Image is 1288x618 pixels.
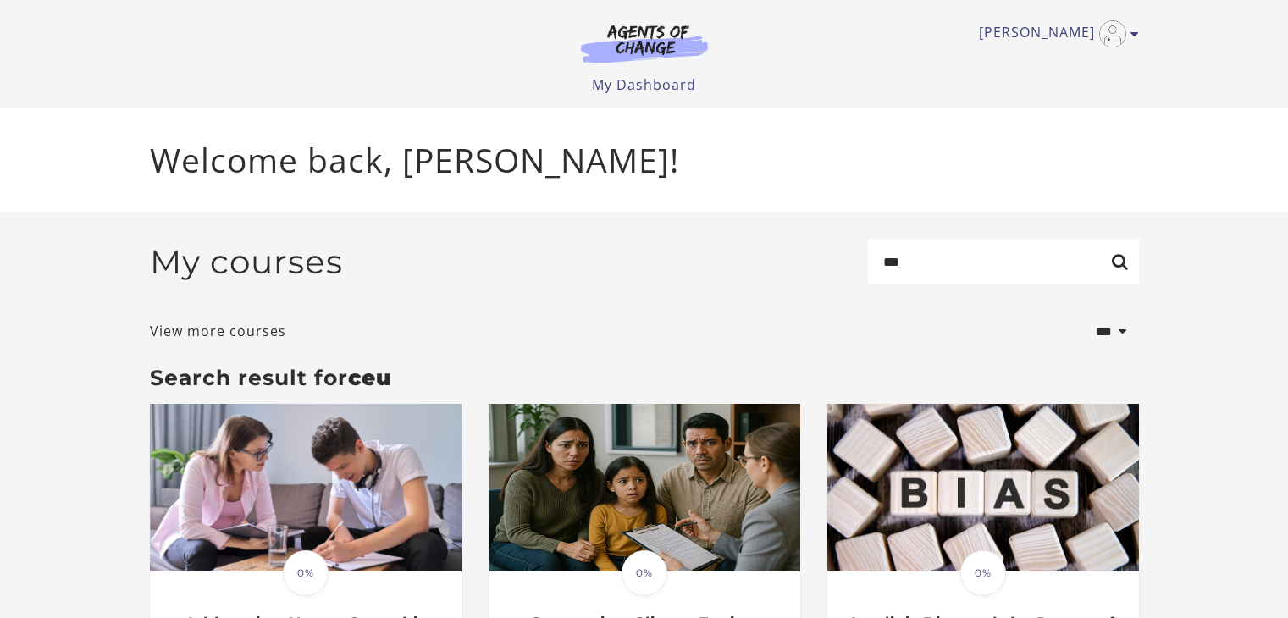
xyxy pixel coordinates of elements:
[348,365,391,390] strong: ceu
[563,24,726,63] img: Agents of Change Logo
[150,365,1139,390] h3: Search result for
[150,135,1139,185] p: Welcome back, [PERSON_NAME]!
[592,75,696,94] a: My Dashboard
[150,242,343,282] h2: My courses
[150,321,286,341] a: View more courses
[960,550,1006,596] span: 0%
[283,550,329,596] span: 0%
[622,550,667,596] span: 0%
[979,20,1130,47] a: Toggle menu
